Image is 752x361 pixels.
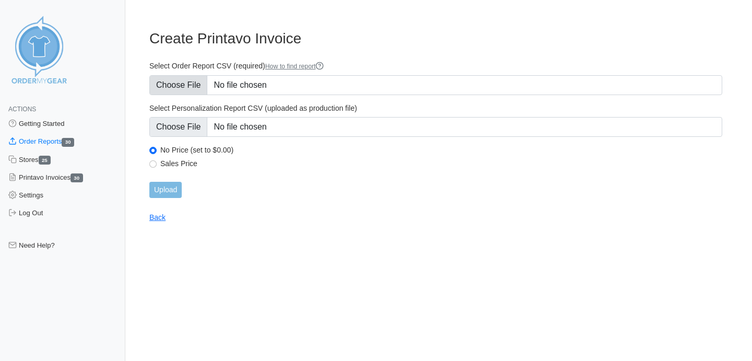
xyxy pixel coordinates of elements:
[265,63,324,70] a: How to find report
[8,106,36,113] span: Actions
[62,138,74,147] span: 30
[149,30,722,48] h3: Create Printavo Invoice
[149,182,182,198] input: Upload
[149,61,722,71] label: Select Order Report CSV (required)
[160,159,722,168] label: Sales Price
[39,156,51,165] span: 25
[160,145,722,155] label: No Price (set to $0.00)
[70,173,83,182] span: 30
[149,213,166,222] a: Back
[149,103,722,113] label: Select Personalization Report CSV (uploaded as production file)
